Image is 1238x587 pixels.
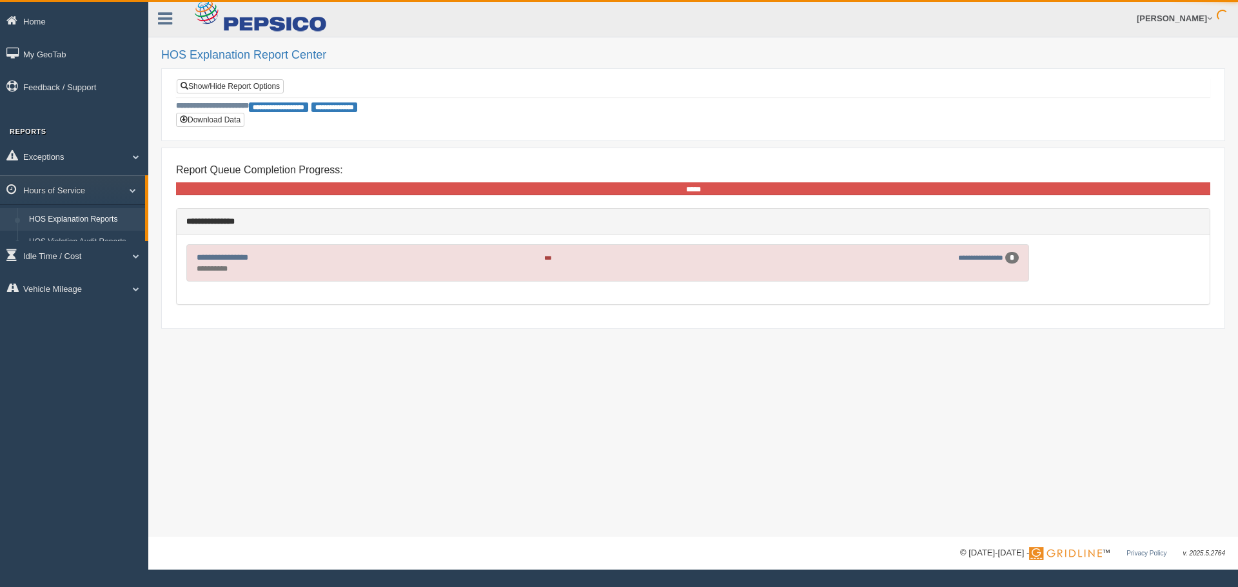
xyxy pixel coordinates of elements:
a: HOS Violation Audit Reports [23,231,145,254]
span: v. 2025.5.2764 [1183,550,1225,557]
button: Download Data [176,113,244,127]
div: © [DATE]-[DATE] - ™ [960,546,1225,560]
h4: Report Queue Completion Progress: [176,164,1210,176]
a: Show/Hide Report Options [177,79,284,93]
a: Privacy Policy [1126,550,1166,557]
a: HOS Explanation Reports [23,208,145,231]
img: Gridline [1029,547,1102,560]
h2: HOS Explanation Report Center [161,49,1225,62]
